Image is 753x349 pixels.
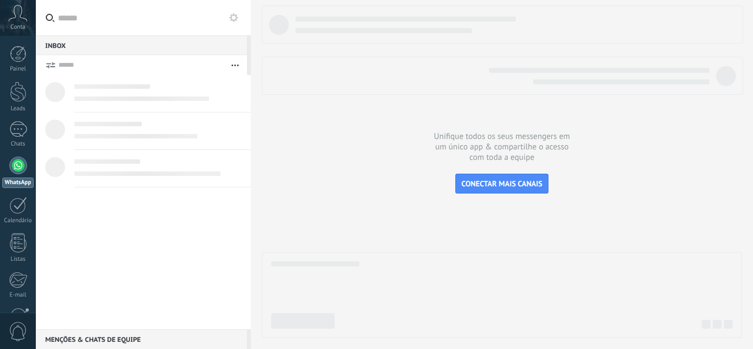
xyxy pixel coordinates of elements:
div: Listas [2,256,34,263]
div: WhatsApp [2,178,34,188]
div: Menções & Chats de equipe [36,329,247,349]
div: Calendário [2,217,34,224]
div: Inbox [36,35,247,55]
div: E-mail [2,292,34,299]
span: CONECTAR MAIS CANAIS [461,179,542,189]
div: Leads [2,105,34,112]
div: Chats [2,141,34,148]
button: CONECTAR MAIS CANAIS [455,174,548,194]
div: Painel [2,66,34,73]
span: Conta [10,24,25,31]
